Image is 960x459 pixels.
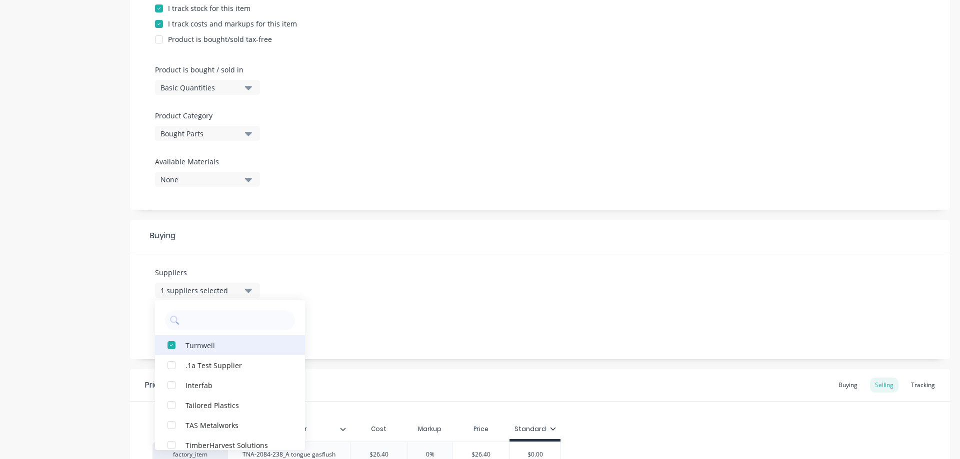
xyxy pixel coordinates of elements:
button: Bought Parts [155,126,260,141]
div: Basic Quantities [160,82,240,93]
div: Bought Parts [160,128,240,139]
div: Turnwell [185,340,285,350]
div: Xero Item # [152,419,227,439]
div: Standard [514,425,556,434]
div: Tracking [906,378,940,393]
label: Suppliers [155,267,260,278]
div: Tailored Plastics [185,400,285,410]
div: I track costs and markups for this item [168,18,297,29]
div: TimberHarvest Solutions [185,440,285,450]
div: 1 suppliers selected [160,285,240,296]
label: Product Category [155,110,255,121]
div: Interfab [185,380,285,390]
label: Product is bought / sold in [155,64,255,75]
div: .1a Test Supplier [185,360,285,370]
div: TAS Metalworks [185,420,285,430]
label: Available Materials [155,156,260,167]
div: Product is bought/sold tax-free [168,34,272,44]
div: Markup [407,419,452,439]
div: Cost [350,419,407,439]
div: I track stock for this item [168,3,250,13]
div: Price [452,419,509,439]
button: 1 suppliers selected [155,283,260,298]
div: Pricing [145,379,170,391]
button: None [155,172,260,187]
button: Basic Quantities [155,80,260,95]
div: Buying [833,378,862,393]
div: Buying [130,220,950,252]
div: Selling [870,378,898,393]
div: None [160,174,240,185]
div: factory_item [162,450,217,459]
